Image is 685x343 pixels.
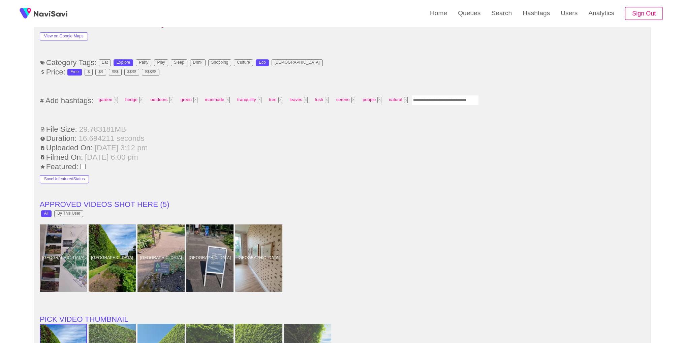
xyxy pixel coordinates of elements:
a: [GEOGRAPHIC_DATA]Royal Botanic Garden Edinburgh [235,224,284,292]
div: $$$$$ [145,70,156,74]
button: Tag at index 1 with value 21829 focussed. Press backspace to remove [139,97,143,103]
span: natural [387,95,410,105]
div: Culture [237,60,250,65]
button: Tag at index 10 with value 2457 focussed. Press backspace to remove [377,97,381,103]
span: Add hashtags: [45,96,94,105]
div: Play [157,60,165,65]
a: [GEOGRAPHIC_DATA]Royal Botanic Garden Edinburgh [40,224,89,292]
div: Explore [117,60,130,65]
span: Filmed On: [40,153,84,162]
span: Category Tags: [40,58,97,67]
button: Tag at index 2 with value 2341 focussed. Press backspace to remove [169,97,173,103]
input: Enter tag here and press return [411,95,479,105]
span: tree [267,95,284,105]
span: hedge [123,95,145,105]
span: 29.783181 MB [79,125,127,134]
button: Tag at index 8 with value 3232 focussed. Press backspace to remove [325,97,329,103]
span: serene [334,95,357,105]
span: Price: [40,68,66,76]
div: $$$ [112,70,119,74]
div: Drink [193,60,203,65]
button: Tag at index 0 with value 43 focussed. Press backspace to remove [114,97,118,103]
button: Tag at index 4 with value 2583 focussed. Press backspace to remove [226,97,230,103]
a: View on Google Maps [40,31,88,39]
button: Tag at index 5 with value 3669 focussed. Press backspace to remove [258,97,262,103]
span: people [361,95,383,105]
button: Tag at index 3 with value 4786 focussed. Press backspace to remove [193,97,197,103]
div: Free [70,70,79,74]
img: fireSpot [17,5,34,22]
div: [DEMOGRAPHIC_DATA] [275,60,320,65]
div: $ [88,70,90,74]
button: Tag at index 7 with value 3820 focussed. Press backspace to remove [304,97,308,103]
span: green [179,95,199,105]
div: Eco [259,60,266,65]
span: File Size: [40,125,78,134]
button: SaveUnfeaturedStatus [40,175,89,183]
a: [GEOGRAPHIC_DATA]Royal Botanic Garden Edinburgh [89,224,137,292]
span: 16.694211 seconds [78,134,145,143]
li: PICK VIDEO THUMBNAIL [40,315,646,324]
div: Eat [102,60,108,65]
button: Tag at index 11 with value 2338 focussed. Press backspace to remove [404,97,408,103]
span: outdoors [149,95,175,105]
div: All [44,211,49,216]
span: manmade [203,95,232,105]
span: garden [97,95,120,105]
img: fireSpot [34,10,67,17]
div: Sleep [174,60,184,65]
a: [GEOGRAPHIC_DATA]Royal Botanic Garden Edinburgh [137,224,186,292]
li: APPROVED VIDEOS SHOT HERE ( 5 ) [40,200,646,209]
span: [DATE] 6:00 pm [84,153,139,162]
div: $$ [98,70,103,74]
span: Uploaded On: [40,144,93,152]
div: $$$$ [127,70,136,74]
div: Shopping [211,60,228,65]
span: Duration: [40,134,77,143]
span: [DATE] 3:12 pm [94,144,149,152]
button: View on Google Maps [40,32,88,40]
span: leaves [287,95,310,105]
span: Featured: [40,162,79,171]
div: Party [139,60,148,65]
div: By This User [57,211,80,216]
span: lush [313,95,331,105]
button: Tag at index 6 with value 3524 focussed. Press backspace to remove [278,97,282,103]
a: [GEOGRAPHIC_DATA]Royal Botanic Garden Edinburgh [186,224,235,292]
span: tranquility [235,95,263,105]
button: Sign Out [625,7,663,20]
button: Tag at index 9 with value 2289 focussed. Press backspace to remove [351,97,355,103]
